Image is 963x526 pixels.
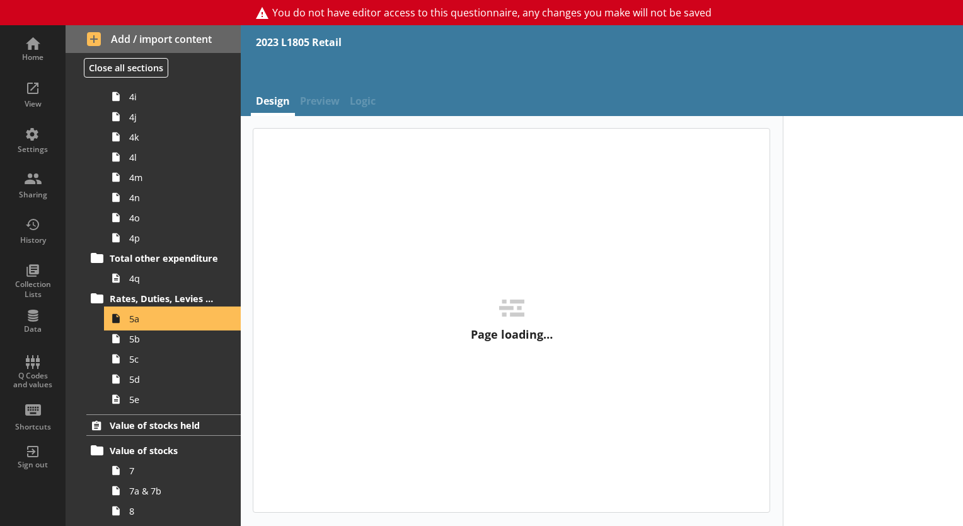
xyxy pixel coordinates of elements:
[129,151,224,163] span: 4l
[86,248,241,268] a: Total other expenditure
[295,89,345,116] span: Preview
[110,445,219,457] span: Value of stocks
[11,279,55,299] div: Collection Lists
[129,394,224,406] span: 5e
[92,248,241,288] li: Total other expenditure4q
[106,329,241,349] a: 5b
[87,32,220,46] span: Add / import content
[129,232,224,244] span: 4p
[11,235,55,245] div: History
[106,167,241,187] a: 4m
[66,25,241,53] button: Add / import content
[106,187,241,207] a: 4n
[106,207,241,228] a: 4o
[84,58,168,78] button: Close all sections
[129,212,224,224] span: 4o
[11,371,55,390] div: Q Codes and values
[86,288,241,308] a: Rates, Duties, Levies and Taxes Paid to the Government
[106,308,241,329] a: 5a
[106,481,241,501] a: 7a & 7b
[92,46,241,248] li: Services for Business Use4h4i4j4k4l4m4n4o4p
[251,89,295,116] a: Design
[106,268,241,288] a: 4q
[11,99,55,109] div: View
[106,460,241,481] a: 7
[129,465,224,477] span: 7
[129,111,224,123] span: 4j
[86,440,241,460] a: Value of stocks
[11,52,55,62] div: Home
[129,272,224,284] span: 4q
[110,419,219,431] span: Value of stocks held
[129,91,224,103] span: 4i
[345,89,381,116] span: Logic
[256,35,342,49] div: 2023 L1805 Retail
[11,422,55,432] div: Shortcuts
[106,86,241,107] a: 4i
[129,353,224,365] span: 5c
[471,327,553,342] p: Page loading…
[11,190,55,200] div: Sharing
[129,373,224,385] span: 5d
[92,288,241,409] li: Rates, Duties, Levies and Taxes Paid to the Government5a5b5c5d5e
[129,192,224,204] span: 4n
[106,349,241,369] a: 5c
[11,324,55,334] div: Data
[106,147,241,167] a: 4l
[129,505,224,517] span: 8
[106,369,241,389] a: 5d
[106,228,241,248] a: 4p
[129,333,224,345] span: 5b
[11,460,55,470] div: Sign out
[11,144,55,155] div: Settings
[129,172,224,184] span: 4m
[86,414,241,436] a: Value of stocks held
[129,485,224,497] span: 7a & 7b
[106,127,241,147] a: 4k
[129,131,224,143] span: 4k
[106,501,241,521] a: 8
[110,293,219,305] span: Rates, Duties, Levies and Taxes Paid to the Government
[129,313,224,325] span: 5a
[106,107,241,127] a: 4j
[106,389,241,409] a: 5e
[110,252,219,264] span: Total other expenditure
